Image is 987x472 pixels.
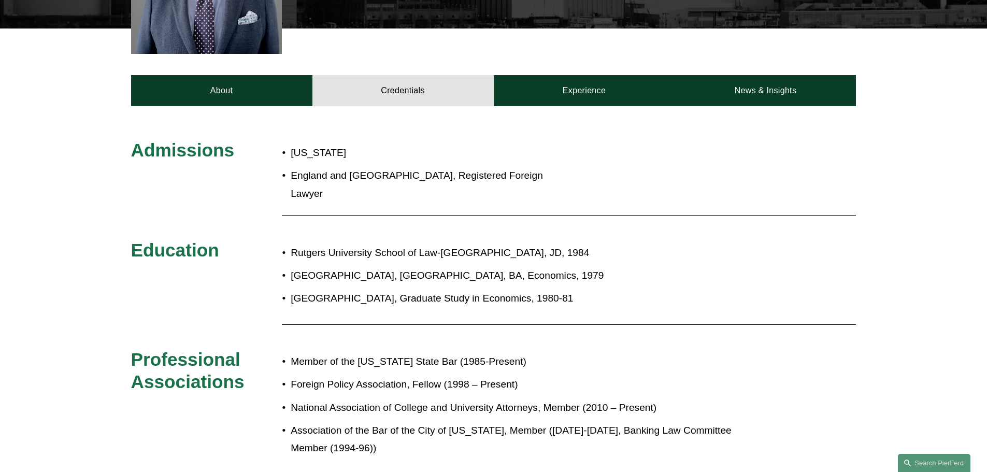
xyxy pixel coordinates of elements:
[291,244,765,262] p: Rutgers University School of Law-[GEOGRAPHIC_DATA], JD, 1984
[131,75,312,106] a: About
[291,399,765,417] p: National Association of College and University Attorneys, Member (2010 – Present)
[291,167,554,203] p: England and [GEOGRAPHIC_DATA], Registered Foreign Lawyer
[291,422,765,457] p: Association of the Bar of the City of [US_STATE], Member ([DATE]-[DATE], Banking Law Committee Me...
[312,75,494,106] a: Credentials
[291,290,765,308] p: [GEOGRAPHIC_DATA], Graduate Study in Economics, 1980-81
[131,140,234,160] span: Admissions
[291,267,765,285] p: [GEOGRAPHIC_DATA], [GEOGRAPHIC_DATA], BA, Economics, 1979
[291,376,765,394] p: Foreign Policy Association, Fellow (1998 – Present)
[291,144,554,162] p: [US_STATE]
[131,349,245,392] span: Professional Associations
[898,454,970,472] a: Search this site
[494,75,675,106] a: Experience
[291,353,765,371] p: Member of the [US_STATE] State Bar (1985-Present)
[675,75,856,106] a: News & Insights
[131,240,219,260] span: Education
